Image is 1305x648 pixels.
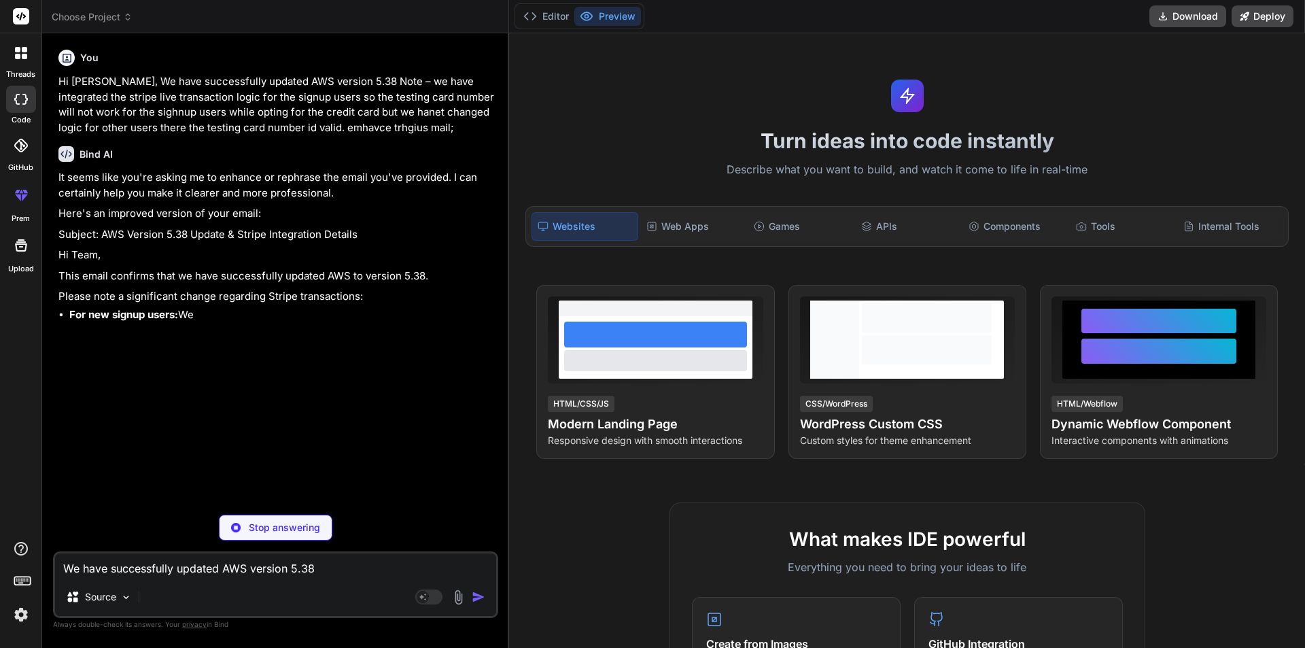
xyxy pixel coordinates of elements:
[574,7,641,26] button: Preview
[517,129,1297,153] h1: Turn ideas into code instantly
[472,590,485,604] img: icon
[58,227,495,243] p: Subject: AWS Version 5.38 Update & Stripe Integration Details
[58,74,495,135] p: Hi [PERSON_NAME], We have successfully updated AWS version 5.38 Note – we have integrated the str...
[1051,434,1266,447] p: Interactive components with animations
[12,213,30,224] label: prem
[1051,415,1266,434] h4: Dynamic Webflow Component
[548,415,763,434] h4: Modern Landing Page
[1178,212,1283,241] div: Internal Tools
[249,521,320,534] p: Stop answering
[517,161,1297,179] p: Describe what you want to build, and watch it come to life in real-time
[6,69,35,80] label: threads
[80,51,99,65] h6: You
[8,263,34,275] label: Upload
[856,212,960,241] div: APIs
[1051,396,1123,412] div: HTML/Webflow
[451,590,466,605] img: attachment
[548,396,614,412] div: HTML/CSS/JS
[692,525,1123,553] h2: What makes IDE powerful
[800,415,1015,434] h4: WordPress Custom CSS
[532,212,638,241] div: Websites
[1149,5,1226,27] button: Download
[182,620,207,628] span: privacy
[69,308,178,321] strong: For new signup users:
[692,559,1123,575] p: Everything you need to bring your ideas to life
[53,618,498,631] p: Always double-check its answers. Your in Bind
[52,10,133,24] span: Choose Project
[10,603,33,626] img: settings
[518,7,574,26] button: Editor
[58,269,495,284] p: This email confirms that we have successfully updated AWS to version 5.38.
[548,434,763,447] p: Responsive design with smooth interactions
[80,148,113,161] h6: Bind AI
[58,206,495,222] p: Here's an improved version of your email:
[963,212,1068,241] div: Components
[120,592,132,603] img: Pick Models
[641,212,746,241] div: Web Apps
[12,114,31,126] label: code
[1071,212,1175,241] div: Tools
[800,396,873,412] div: CSS/WordPress
[58,170,495,201] p: It seems like you're asking me to enhance or rephrase the email you've provided. I can certainly ...
[800,434,1015,447] p: Custom styles for theme enhancement
[58,289,495,305] p: Please note a significant change regarding Stripe transactions:
[8,162,33,173] label: GitHub
[69,307,495,323] li: We
[58,248,495,263] p: Hi Team,
[748,212,853,241] div: Games
[1232,5,1293,27] button: Deploy
[85,590,116,604] p: Source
